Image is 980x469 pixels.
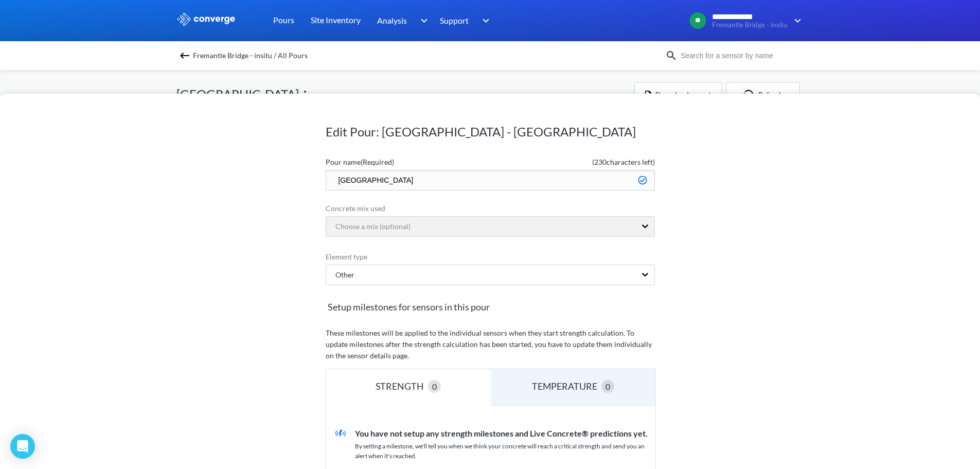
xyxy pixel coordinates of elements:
p: These milestones will be applied to the individual sensors when they start strength calculation. ... [326,327,655,361]
span: You have not setup any strength milestones and Live Concrete® predictions yet. [355,428,648,438]
label: Concrete mix used [326,203,655,214]
img: icon-search.svg [665,49,678,62]
h1: Edit Pour: [GEOGRAPHIC_DATA] - [GEOGRAPHIC_DATA] [326,124,655,140]
span: 0 [432,380,437,393]
label: Pour name (Required) [326,157,490,168]
span: Analysis [377,14,407,27]
input: Type the pour name here [326,170,655,190]
input: Search for a sensor by name [678,50,802,61]
label: Element type [326,251,655,263]
span: ( 230 characters left) [490,157,655,168]
div: Other [327,269,354,281]
span: Fremantle Bridge - insitu [712,21,788,29]
img: downArrow.svg [414,14,430,27]
p: By setting a milestone, we'll tell you when we think your concrete will reach a critical strength... [355,442,655,461]
div: TEMPERATURE [532,379,601,393]
img: backspace.svg [179,49,191,62]
span: Setup milestones for sensors in this pour [326,300,655,314]
img: downArrow.svg [788,14,804,27]
span: Fremantle Bridge - insitu / All Pours [193,48,308,63]
span: 0 [605,380,610,393]
span: Support [440,14,469,27]
img: downArrow.svg [476,14,492,27]
div: Open Intercom Messenger [10,434,35,459]
div: STRENGTH [376,379,428,393]
img: logo_ewhite.svg [176,12,236,26]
